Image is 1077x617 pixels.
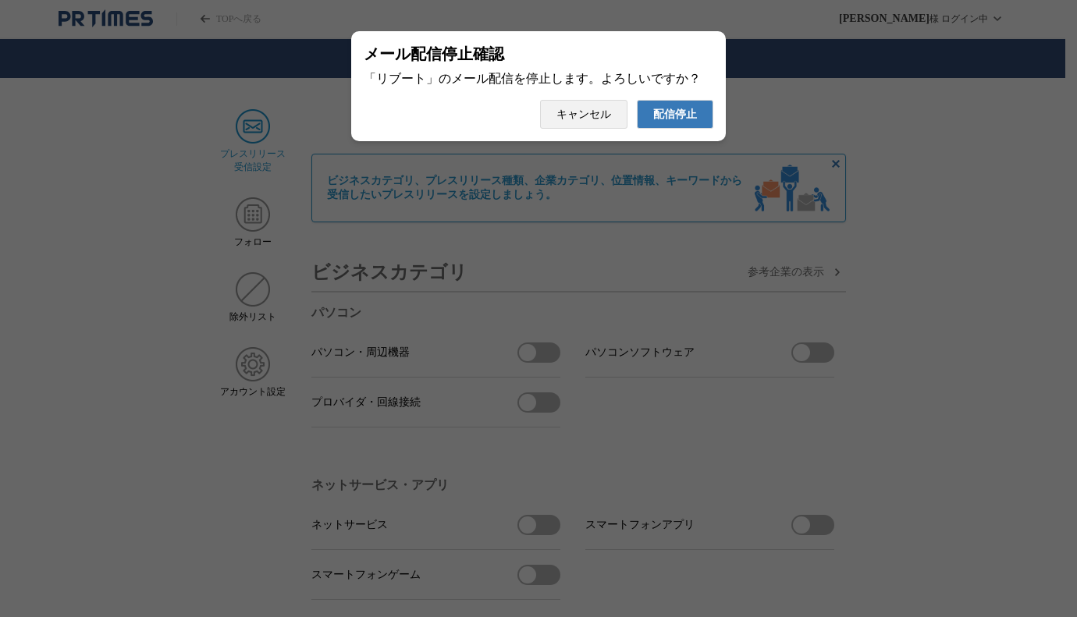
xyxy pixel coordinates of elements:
[637,100,713,129] button: 配信停止
[653,108,697,122] span: 配信停止
[364,71,713,87] div: 「リブート」のメール配信を停止します。よろしいですか？
[540,100,627,129] button: キャンセル
[556,108,611,122] span: キャンセル
[364,44,504,65] span: メール配信停止確認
